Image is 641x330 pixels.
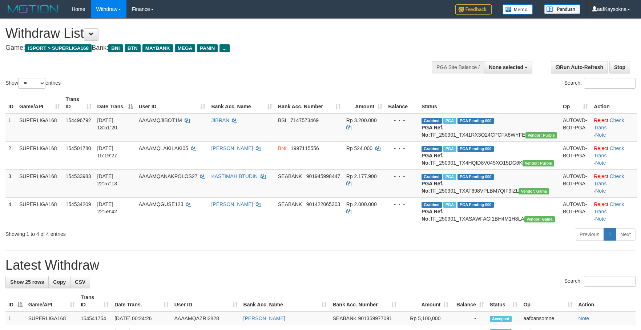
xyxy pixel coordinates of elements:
span: [DATE] 22:59:42 [97,201,117,214]
span: PGA Pending [457,118,494,124]
span: Copy 901359977091 to clipboard [358,315,392,321]
label: Show entries [5,78,61,89]
td: · · [591,169,637,197]
span: SEABANK [278,201,302,207]
span: 154533983 [66,173,91,179]
select: Showentries [18,78,45,89]
a: Reject [594,145,608,151]
span: SEABANK [278,173,302,179]
a: [PERSON_NAME] [211,145,253,151]
td: 4 [5,197,16,225]
a: [PERSON_NAME] [243,315,285,321]
a: Run Auto-Refresh [551,61,608,73]
a: Check Trans [594,173,624,186]
td: SUPERLIGA168 [16,113,63,142]
th: Date Trans.: activate to sort column ascending [112,291,172,311]
td: SUPERLIGA168 [25,311,78,325]
h1: Latest Withdraw [5,258,636,273]
td: [DATE] 00:24:26 [112,311,172,325]
span: Rp 2.000.000 [346,201,377,207]
span: Marked by aafsoycanthlai [443,146,456,152]
span: BNI [278,145,286,151]
th: Game/API: activate to sort column ascending [16,93,63,113]
a: Note [595,216,606,222]
b: PGA Ref. No: [422,125,443,138]
span: 154496792 [66,117,91,123]
td: TF_250901_TX41RX3O24CPCFX6WYFE [419,113,560,142]
span: Grabbed [422,146,442,152]
span: MEGA [175,44,195,52]
span: [DATE] 15:19:27 [97,145,117,158]
a: Previous [575,228,604,241]
td: 2 [5,141,16,169]
span: Accepted [490,316,512,322]
td: · · [591,141,637,169]
img: MOTION_logo.png [5,4,61,15]
td: Rp 5,100,000 [399,311,451,325]
td: AUTOWD-BOT-PGA [560,113,591,142]
td: TF_250901_TXAT698VPLBM7QIF9IZL [419,169,560,197]
span: [DATE] 22:57:13 [97,173,117,186]
span: Rp 3.200.000 [346,117,377,123]
span: Copy 1997115556 to clipboard [291,145,319,151]
img: Feedback.jpg [455,4,492,15]
span: BSI [278,117,286,123]
span: Grabbed [422,174,442,180]
td: 1 [5,311,25,325]
td: 154541754 [78,311,112,325]
th: Bank Acc. Name: activate to sort column ascending [208,93,275,113]
span: 154501780 [66,145,91,151]
b: PGA Ref. No: [422,153,443,166]
div: Showing 1 to 4 of 4 entries [5,228,262,238]
a: Check Trans [594,145,624,158]
span: BTN [125,44,141,52]
span: AAAAMQANAKPOLOS27 [139,173,198,179]
a: Note [595,132,606,138]
td: SUPERLIGA168 [16,197,63,225]
th: Balance: activate to sort column ascending [451,291,487,311]
span: Rp 524.000 [346,145,372,151]
b: PGA Ref. No: [422,181,443,194]
th: Balance [385,93,419,113]
th: Amount: activate to sort column ascending [399,291,451,311]
span: Grabbed [422,202,442,208]
div: PGA Site Balance / [432,61,484,73]
span: Vendor URL: https://trx4.1velocity.biz [525,132,557,138]
img: panduan.png [544,4,580,14]
span: Marked by aafchoeunmanni [443,174,456,180]
td: AAAAMQAZRI2828 [172,311,241,325]
div: - - - [388,117,416,124]
a: [PERSON_NAME] [211,201,253,207]
td: 1 [5,113,16,142]
a: JIBRAN [211,117,229,123]
th: Op: activate to sort column ascending [560,93,591,113]
th: Game/API: activate to sort column ascending [25,291,78,311]
div: - - - [388,201,416,208]
a: CSV [70,276,90,288]
th: User ID: activate to sort column ascending [136,93,209,113]
a: Check Trans [594,201,624,214]
span: [DATE] 13:51:20 [97,117,117,130]
td: TF_250901_TXASAWFAGI1BH4M1H8LA [419,197,560,225]
th: Amount: activate to sort column ascending [343,93,386,113]
a: Next [616,228,636,241]
td: AUTOWD-BOT-PGA [560,197,591,225]
span: Vendor URL: https://trx31.1velocity.biz [524,216,555,222]
a: Reject [594,201,608,207]
th: Action [576,291,636,311]
h1: Withdraw List [5,26,420,41]
td: SUPERLIGA168 [16,141,63,169]
th: Trans ID: activate to sort column ascending [63,93,94,113]
span: Vendor URL: https://trx31.1velocity.biz [519,188,549,194]
a: Note [595,160,606,166]
span: Copy 7147573469 to clipboard [290,117,319,123]
span: Show 25 rows [10,279,44,285]
td: AUTOWD-BOT-PGA [560,169,591,197]
a: Note [595,188,606,194]
a: Copy [48,276,70,288]
span: PGA Pending [457,174,494,180]
td: SUPERLIGA168 [16,169,63,197]
span: Vendor URL: https://trx4.1velocity.biz [523,160,554,166]
button: None selected [484,61,532,73]
a: Check Trans [594,117,624,130]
